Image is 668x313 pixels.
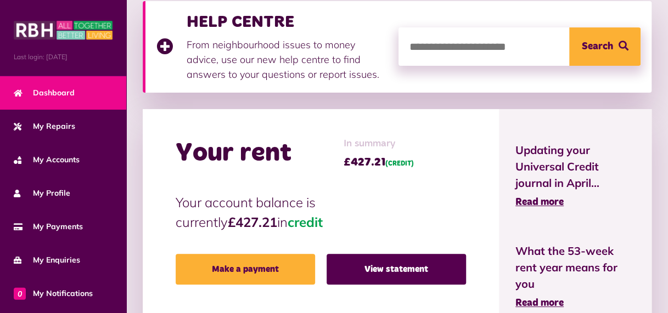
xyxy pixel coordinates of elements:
[187,12,388,32] h3: HELP CENTRE
[228,214,277,230] strong: £427.21
[344,136,414,151] span: In summary
[515,298,564,308] span: Read more
[385,161,414,167] span: (CREDIT)
[14,121,75,132] span: My Repairs
[14,221,83,232] span: My Payments
[176,138,291,169] h2: Your rent
[176,254,315,284] a: Make a payment
[327,254,466,284] a: View statement
[515,142,635,210] a: Updating your Universal Credit journal in April... Read more
[515,142,635,191] span: Updating your Universal Credit journal in April...
[14,254,80,266] span: My Enquiries
[14,187,70,199] span: My Profile
[515,243,635,292] span: What the 53-week rent year means for you
[14,87,75,99] span: Dashboard
[14,287,26,299] span: 0
[344,154,414,170] span: £427.21
[14,19,113,41] img: MyRBH
[569,27,641,66] button: Search
[14,52,113,62] span: Last login: [DATE]
[515,197,564,207] span: Read more
[582,27,613,66] span: Search
[14,154,80,166] span: My Accounts
[176,192,466,232] p: Your account balance is currently in
[187,37,388,82] p: From neighbourhood issues to money advice, use our new help centre to find answers to your questi...
[515,243,635,311] a: What the 53-week rent year means for you Read more
[14,288,93,299] span: My Notifications
[288,214,323,230] span: credit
